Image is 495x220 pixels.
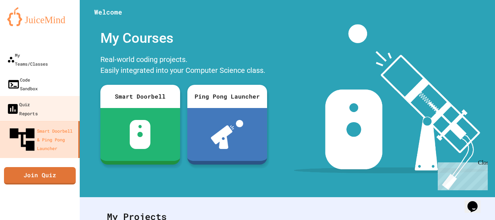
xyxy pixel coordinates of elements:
div: Smart Doorbell & Ping Pong Launcher [7,125,75,154]
iframe: chat widget [435,159,488,190]
img: sdb-white.svg [130,120,150,149]
div: Smart Doorbell [100,85,180,108]
div: My Teams/Classes [7,51,48,68]
iframe: chat widget [465,191,488,213]
img: ppl-with-ball.png [211,120,243,149]
div: Real-world coding projects. Easily integrated into your Computer Science class. [97,52,271,79]
div: Quiz Reports [6,100,38,117]
img: logo-orange.svg [7,7,72,26]
div: Code Sandbox [7,75,38,93]
img: banner-image-my-projects.png [294,24,488,190]
div: Ping Pong Launcher [187,85,267,108]
div: Chat with us now!Close [3,3,50,46]
a: Join Quiz [4,167,76,184]
div: My Courses [97,24,271,52]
